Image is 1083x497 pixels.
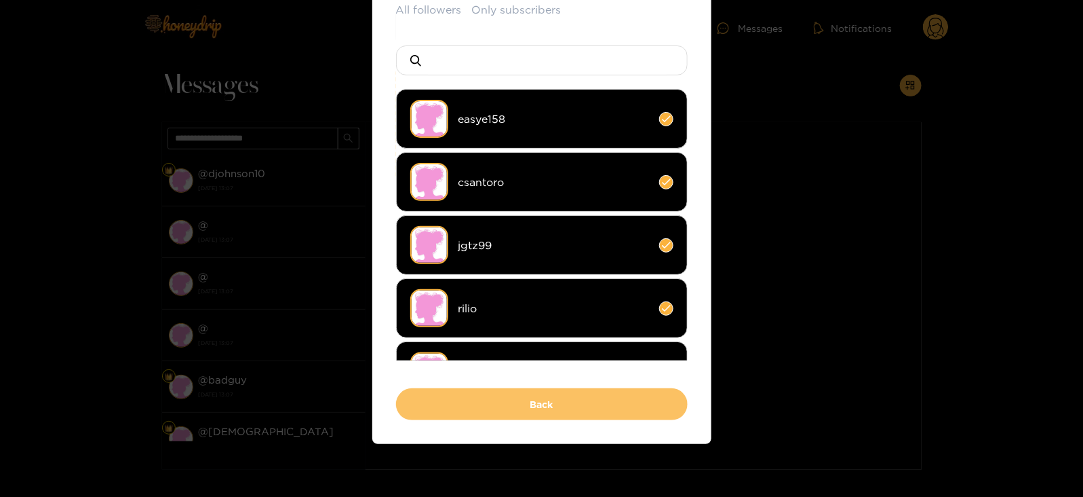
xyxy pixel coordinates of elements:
span: easye158 [458,111,649,127]
button: Back [396,388,688,420]
span: csantoro [458,174,649,190]
span: jgtz99 [458,238,649,253]
img: no-avatar.png [410,163,448,201]
img: no-avatar.png [410,226,448,264]
button: Only subscribers [472,2,562,18]
span: rilio [458,301,649,316]
button: All followers [396,2,462,18]
img: no-avatar.png [410,352,448,390]
img: no-avatar.png [410,100,448,138]
img: no-avatar.png [410,289,448,327]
